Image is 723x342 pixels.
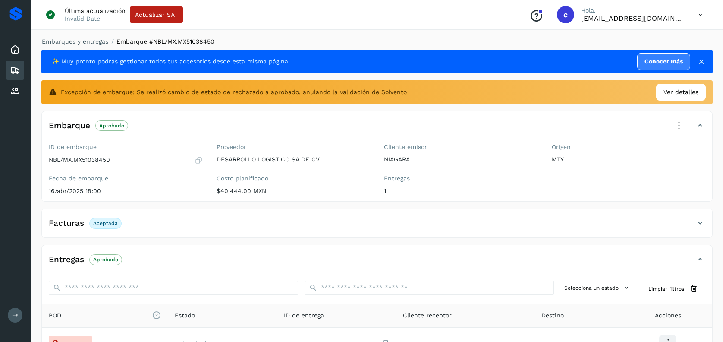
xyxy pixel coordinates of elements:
p: cavila@niagarawater.com [581,14,685,22]
a: Conocer más [637,53,690,70]
label: Proveedor [217,143,371,151]
label: ID de embarque [49,143,203,151]
p: DESARROLLO LOGISTICO SA DE CV [217,156,371,163]
span: Actualizar SAT [135,12,178,18]
label: Entregas [384,175,538,182]
div: Embarques [6,61,24,80]
p: Última actualización [65,7,126,15]
span: Estado [175,311,195,320]
div: FacturasAceptada [42,216,712,237]
label: Costo planificado [217,175,371,182]
a: Embarques y entregas [42,38,108,45]
p: MTY [552,156,706,163]
button: Actualizar SAT [130,6,183,23]
span: Excepción de embarque: Se realizó cambio de estado de rechazado a aprobado, anulando la validació... [61,88,407,97]
p: $40,444.00 MXN [217,187,371,195]
span: Acciones [655,311,681,320]
h4: Facturas [49,218,84,228]
p: Aprobado [93,256,118,263]
span: Cliente receptor [403,311,452,320]
p: 16/abr/2025 18:00 [49,187,203,195]
label: Origen [552,143,706,151]
p: Aprobado [99,123,124,129]
div: Inicio [6,40,24,59]
span: POD [49,311,161,320]
h4: Embarque [49,121,90,131]
span: Destino [541,311,564,320]
label: Fecha de embarque [49,175,203,182]
span: Embarque #NBL/MX.MX51038450 [116,38,214,45]
span: Ver detalles [663,88,698,97]
div: EmbarqueAprobado [42,118,712,140]
p: 1 [384,187,538,195]
span: ID de entrega [284,311,324,320]
button: Limpiar filtros [641,281,705,297]
p: Invalid Date [65,15,100,22]
p: Aceptada [93,220,118,226]
p: Hola, [581,7,685,14]
div: EntregasAprobado [42,252,712,274]
span: Limpiar filtros [648,285,684,293]
div: Proveedores [6,82,24,101]
nav: breadcrumb [41,37,713,46]
button: Selecciona un estado [561,281,635,295]
label: Cliente emisor [384,143,538,151]
p: NBL/MX.MX51038450 [49,156,110,164]
p: NIAGARA [384,156,538,163]
h4: Entregas [49,255,84,265]
span: ✨ Muy pronto podrás gestionar todos tus accesorios desde esta misma página. [52,57,290,66]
